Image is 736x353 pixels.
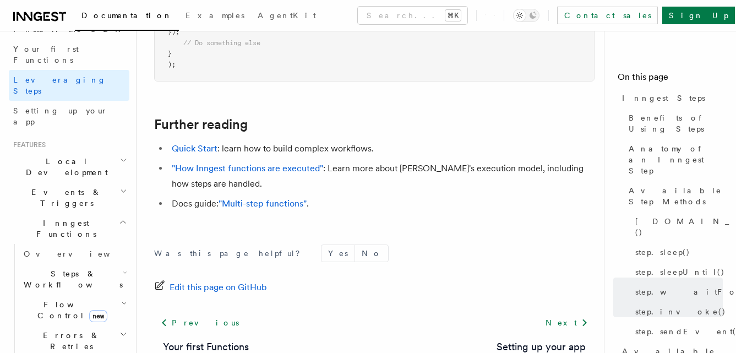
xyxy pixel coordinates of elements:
[635,267,725,278] span: step.sleepUntil()
[183,39,260,47] span: // Do something else
[513,9,539,22] button: Toggle dark mode
[624,139,723,181] a: Anatomy of an Inngest Step
[631,322,723,341] a: step.sendEvent()
[168,61,176,68] span: );
[19,330,119,352] span: Errors & Retries
[631,242,723,262] a: step.sleep()
[618,88,723,108] a: Inngest Steps
[9,101,129,132] a: Setting up your app
[321,245,355,262] button: Yes
[9,70,129,101] a: Leveraging Steps
[172,143,217,154] a: Quick Start
[445,10,461,21] kbd: ⌘K
[24,249,137,258] span: Overview
[631,282,723,302] a: step.waitForEvent()
[662,7,735,24] a: Sign Up
[629,185,723,207] span: Available Step Methods
[168,161,595,192] li: : Learn more about [PERSON_NAME]'s execution model, including how steps are handled.
[19,264,129,295] button: Steps & Workflows
[9,151,129,182] button: Local Development
[13,106,108,126] span: Setting up your app
[168,28,179,36] span: });
[172,163,323,173] a: "How Inngest functions are executed"
[631,302,723,322] a: step.invoke()
[624,108,723,139] a: Benefits of Using Steps
[179,3,251,30] a: Examples
[154,117,248,132] a: Further reading
[9,218,119,240] span: Inngest Functions
[186,11,244,20] span: Examples
[19,244,129,264] a: Overview
[9,213,129,244] button: Inngest Functions
[635,306,726,317] span: step.invoke()
[9,156,120,178] span: Local Development
[168,141,595,156] li: : learn how to build complex workflows.
[81,11,172,20] span: Documentation
[154,248,308,259] p: Was this page helpful?
[13,75,106,95] span: Leveraging Steps
[19,295,129,325] button: Flow Controlnew
[9,187,120,209] span: Events & Triggers
[629,143,723,176] span: Anatomy of an Inngest Step
[75,3,179,31] a: Documentation
[622,93,705,104] span: Inngest Steps
[9,140,46,149] span: Features
[13,45,79,64] span: Your first Functions
[9,182,129,213] button: Events & Triggers
[618,70,723,88] h4: On this page
[251,3,323,30] a: AgentKit
[19,299,121,321] span: Flow Control
[19,268,123,290] span: Steps & Workflows
[154,313,245,333] a: Previous
[168,196,595,211] li: Docs guide: .
[358,7,467,24] button: Search...⌘K
[631,211,723,242] a: [DOMAIN_NAME]()
[355,245,388,262] button: No
[539,313,595,333] a: Next
[629,112,723,134] span: Benefits of Using Steps
[168,50,172,57] span: }
[635,247,690,258] span: step.sleep()
[624,181,723,211] a: Available Step Methods
[258,11,316,20] span: AgentKit
[89,310,107,322] span: new
[219,198,307,209] a: "Multi-step functions"
[631,262,723,282] a: step.sleepUntil()
[557,7,658,24] a: Contact sales
[154,280,267,295] a: Edit this page on GitHub
[9,39,129,70] a: Your first Functions
[170,280,267,295] span: Edit this page on GitHub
